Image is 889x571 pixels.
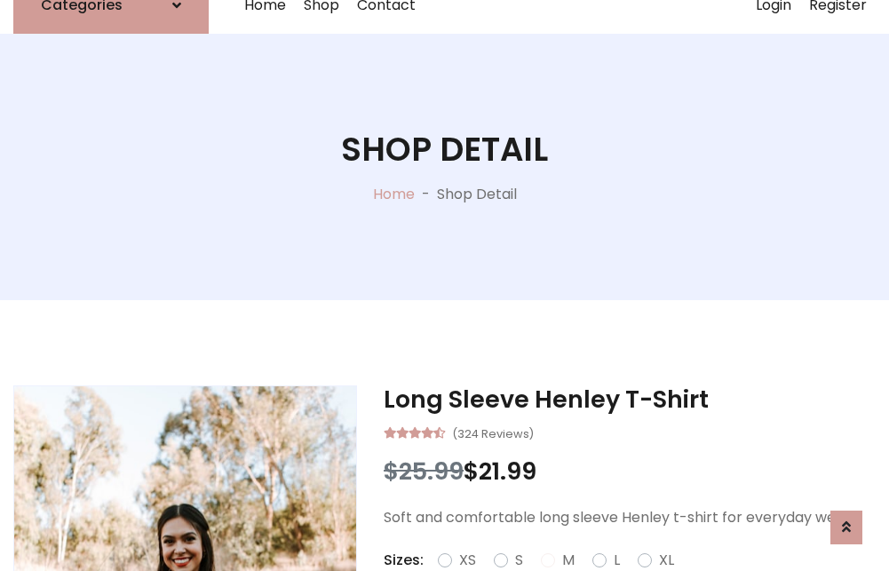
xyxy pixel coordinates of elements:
label: XL [659,550,674,571]
label: XS [459,550,476,571]
label: S [515,550,523,571]
h3: Long Sleeve Henley T-Shirt [384,385,876,414]
h3: $ [384,457,876,486]
label: M [562,550,575,571]
p: Soft and comfortable long sleeve Henley t-shirt for everyday wear. [384,507,876,528]
small: (324 Reviews) [452,422,534,443]
p: Shop Detail [437,184,517,205]
h1: Shop Detail [341,130,548,169]
span: 21.99 [479,455,536,488]
label: L [614,550,620,571]
p: Sizes: [384,550,424,571]
a: Home [373,184,415,204]
span: $25.99 [384,455,464,488]
p: - [415,184,437,205]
